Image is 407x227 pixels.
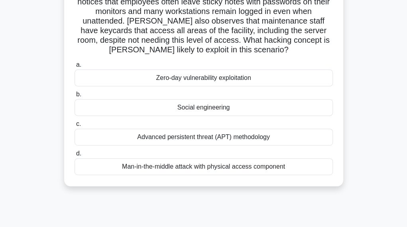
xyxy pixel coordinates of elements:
[76,150,81,157] span: d.
[75,99,333,116] div: Social engineering
[76,91,81,98] span: b.
[76,61,81,68] span: a.
[76,120,81,127] span: c.
[75,129,333,145] div: Advanced persistent threat (APT) methodology
[75,70,333,86] div: Zero-day vulnerability exploitation
[75,158,333,175] div: Man-in-the-middle attack with physical access component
